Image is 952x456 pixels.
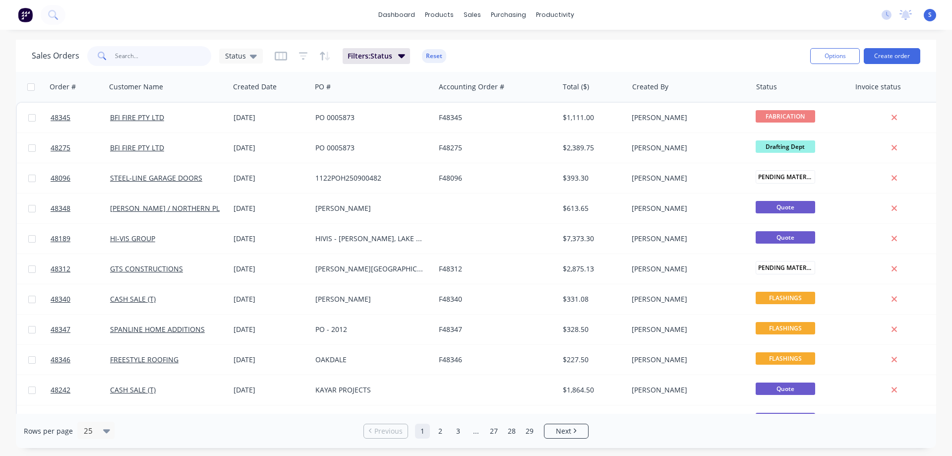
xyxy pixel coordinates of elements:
a: CASH SALE (T) [110,294,156,304]
div: KAYAR PROJECTS [315,385,425,395]
div: [PERSON_NAME] [315,294,425,304]
a: HI-VIS GROUP [110,234,155,243]
a: Page 2 [433,424,448,439]
div: PO 0005873 [315,113,425,123]
div: Accounting Order # [439,82,504,92]
span: 48340 [51,294,70,304]
button: Filters:Status [343,48,410,64]
div: [PERSON_NAME] [632,113,742,123]
span: 48347 [51,325,70,334]
div: Total ($) [563,82,589,92]
a: Previous page [364,426,408,436]
span: 48312 [51,264,70,274]
div: [PERSON_NAME] [632,234,742,244]
div: $613.65 [563,203,621,213]
div: Invoice status [855,82,901,92]
div: [DATE] [234,385,307,395]
div: Status [756,82,777,92]
span: Quote [756,231,815,244]
span: FLASHINGS [756,292,815,304]
span: PENDING MATERIA... [756,170,815,184]
button: Reset [422,49,446,63]
div: F48275 [439,143,549,153]
div: $227.50 [563,355,621,365]
div: F48347 [439,325,549,334]
div: [DATE] [234,143,307,153]
a: GTS CONSTRUCTIONS [110,264,183,273]
span: Quote [756,383,815,395]
div: [PERSON_NAME] [632,173,742,183]
div: [PERSON_NAME] [632,355,742,365]
span: Quote [756,201,815,213]
a: SPANLINE HOME ADDITIONS [110,325,205,334]
div: $331.08 [563,294,621,304]
span: FLASHINGS [756,322,815,334]
a: [PERSON_NAME] / NORTHERN PLUMBING [110,203,248,213]
div: [DATE] [234,325,307,334]
div: F48096 [439,173,549,183]
div: Created By [632,82,668,92]
div: [PERSON_NAME] [632,325,742,334]
a: 48340 [51,284,110,314]
a: 48346 [51,345,110,375]
div: products [420,7,459,22]
a: Page 27 [486,424,501,439]
div: [PERSON_NAME] [632,264,742,274]
a: 48096 [51,163,110,193]
span: PENDING MATERIA... [756,261,815,274]
span: Quote [756,413,815,425]
div: $2,875.13 [563,264,621,274]
div: [PERSON_NAME][GEOGRAPHIC_DATA] [315,264,425,274]
a: BFI FIRE PTY LTD [110,113,164,122]
a: 48242 [51,375,110,405]
div: [DATE] [234,264,307,274]
a: CASH SALE (T) [110,385,156,394]
div: Customer Name [109,82,163,92]
a: 48348 [51,194,110,223]
div: $393.30 [563,173,621,183]
div: [DATE] [234,203,307,213]
a: Next page [544,426,588,436]
input: Search... [115,46,212,66]
a: 48345 [51,103,110,132]
div: Created Date [233,82,277,92]
span: 48189 [51,234,70,244]
a: FREESTYLE ROOFING [110,355,178,364]
div: [PERSON_NAME] [632,203,742,213]
div: F48340 [439,294,549,304]
div: PO 0005873 [315,143,425,153]
span: 48345 [51,113,70,123]
div: [DATE] [234,113,307,123]
a: dashboard [373,7,420,22]
a: BFI FIRE PTY LTD [110,143,164,152]
span: 48348 [51,203,70,213]
div: HIVIS - [PERSON_NAME], LAKE ST CLAIR PHOTO FRAME [315,234,425,244]
a: 48312 [51,254,110,284]
div: PO # [315,82,331,92]
span: Status [225,51,246,61]
button: Create order [864,48,920,64]
div: [DATE] [234,173,307,183]
a: 48275 [51,133,110,163]
div: F48312 [439,264,549,274]
div: $2,389.75 [563,143,621,153]
a: 48189 [51,224,110,254]
h1: Sales Orders [32,51,79,61]
a: 48344 [51,405,110,435]
div: F48345 [439,113,549,123]
a: 48347 [51,315,110,344]
a: Page 28 [504,424,519,439]
a: Page 3 [451,424,466,439]
div: sales [459,7,486,22]
span: 48346 [51,355,70,365]
div: Order # [50,82,76,92]
div: [DATE] [234,234,307,244]
span: 48096 [51,173,70,183]
div: [PERSON_NAME] [632,385,742,395]
button: Options [810,48,860,64]
img: Factory [18,7,33,22]
span: Drafting Dept [756,140,815,153]
div: [DATE] [234,355,307,365]
div: $1,111.00 [563,113,621,123]
span: FLASHINGS [756,352,815,365]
